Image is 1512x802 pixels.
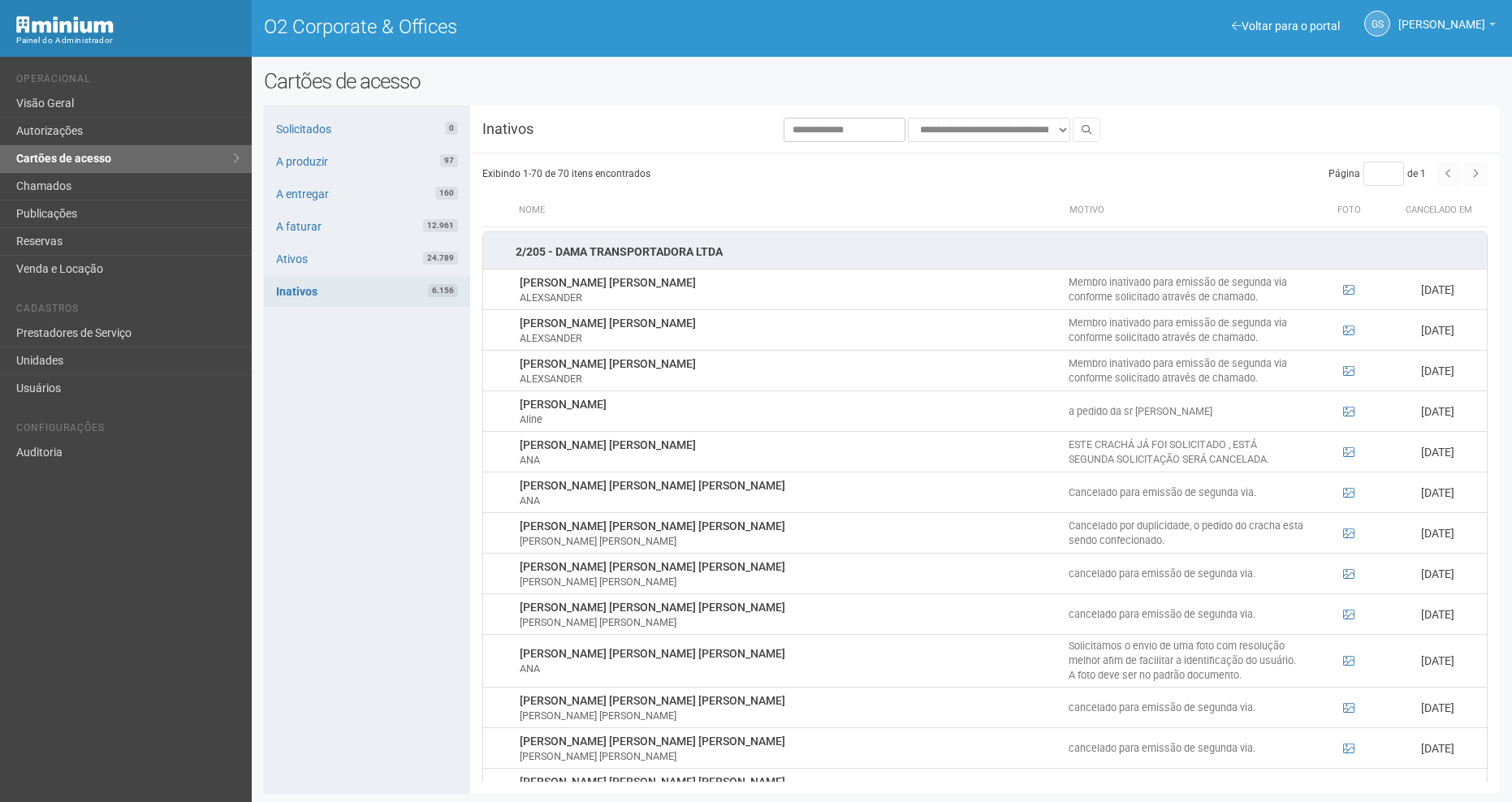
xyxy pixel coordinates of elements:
div: ALEXSANDER [520,291,1061,305]
td: Cancelado por duplicidade, o pedido do cracha esta sendo confecionado. [1065,513,1308,554]
td: Membro inativado para emissão de segunda via conforme solicitado através de chamado. [1065,351,1308,391]
span: [DATE] [1421,486,1454,499]
span: [DATE] [1421,701,1454,714]
li: Configurações [16,422,240,439]
span: [DATE] [1421,608,1454,621]
td: a pedido da sr [PERSON_NAME] [1065,391,1308,432]
a: A entregar160 [264,179,470,209]
span: [DATE] [1421,364,1454,377]
div: [PERSON_NAME] [PERSON_NAME] [520,615,1061,630]
span: 6.156 [428,284,458,297]
td: [PERSON_NAME] [PERSON_NAME] [PERSON_NAME] [516,635,1065,688]
span: [DATE] [1421,405,1454,418]
a: Ver foto [1343,405,1354,418]
td: [PERSON_NAME] [516,391,1065,432]
span: 97 [440,154,458,167]
div: [PERSON_NAME] [PERSON_NAME] [520,749,1061,764]
td: Cancelado para emissão de segunda via. [1065,472,1308,513]
a: GS [1364,11,1390,37]
td: cancelado para emissão de segunda via. [1065,728,1308,769]
div: [PERSON_NAME] [PERSON_NAME] [520,575,1061,589]
a: Ver foto [1343,701,1354,714]
td: [PERSON_NAME] [PERSON_NAME] [PERSON_NAME] [516,554,1065,594]
a: Ver foto [1343,608,1354,621]
div: ALEXSANDER [520,331,1061,346]
a: A produzir97 [264,146,470,177]
div: ANA [520,662,1061,676]
img: Minium [16,16,114,33]
a: Inativos6.156 [264,276,470,307]
a: Ativos24.789 [264,244,470,274]
a: Ver foto [1343,742,1354,755]
div: ANA [520,494,1061,508]
span: 24.789 [423,252,458,265]
span: [DATE] [1421,654,1454,667]
td: [PERSON_NAME] [PERSON_NAME] [PERSON_NAME] [516,472,1065,513]
td: [PERSON_NAME] [PERSON_NAME] [PERSON_NAME] [516,688,1065,728]
a: Ver foto [1343,364,1354,377]
a: Ver foto [1343,446,1354,459]
span: Gabriela Souza [1398,2,1485,31]
td: [PERSON_NAME] [PERSON_NAME] [516,351,1065,391]
a: Ver foto [1343,486,1354,499]
td: cancelado para emissão de segunda via. [1065,554,1308,594]
span: [DATE] [1421,567,1454,580]
td: cancelado para emissão de segunda via. [1065,594,1308,635]
div: ALEXSANDER [520,372,1061,386]
span: 160 [435,187,458,200]
a: Ver foto [1343,283,1354,296]
td: Solicitamos o envio de uma foto com resolução melhor afim de facilitar a identificação do usuário... [1065,635,1308,688]
a: Ver foto [1343,567,1354,580]
a: Voltar para o portal [1232,19,1340,32]
div: [PERSON_NAME] [PERSON_NAME] [520,709,1061,723]
td: [PERSON_NAME] [PERSON_NAME] [PERSON_NAME] [516,728,1065,769]
td: ESTE CRACHÁ JÁ FOI SOLICITADO , ESTÁ SEGUNDA SOLICITAÇÃO SERÁ CANCELADA. [1065,432,1308,472]
span: [DATE] [1421,446,1454,459]
li: Operacional [16,73,240,90]
a: Ver foto [1343,654,1354,667]
span: [DATE] [1421,527,1454,540]
td: [PERSON_NAME] [PERSON_NAME] [PERSON_NAME] [516,594,1065,635]
a: [PERSON_NAME] [1398,20,1496,33]
li: Cadastros [16,303,240,320]
td: Membro inativado para emissão de segunda via conforme solicitado através de chamado. [1065,269,1308,310]
span: Cancelado em [1406,205,1472,215]
td: Membro inativado para emissão de segunda via conforme solicitado através de chamado. [1065,310,1308,351]
td: cancelado para emissão de segunda via. [1065,688,1308,728]
span: Exibindo 1-70 de 70 itens encontrados [482,168,650,179]
span: 0 [445,122,458,135]
th: Nome [515,194,1065,226]
div: Painel do Administrador [16,33,240,48]
span: Página de 1 [1328,168,1426,179]
a: Ver foto [1343,527,1354,540]
td: [PERSON_NAME] [PERSON_NAME] [516,310,1065,351]
span: 12.961 [423,219,458,232]
span: [DATE] [1421,742,1454,755]
div: [PERSON_NAME] [PERSON_NAME] [520,534,1061,549]
td: [PERSON_NAME] [PERSON_NAME] [PERSON_NAME] [516,513,1065,554]
div: ANA [520,453,1061,468]
h3: Inativos [470,122,642,136]
a: Ver foto [1343,324,1354,337]
a: A faturar12.961 [264,211,470,242]
th: Motivo [1065,194,1309,226]
a: Solicitados0 [264,114,470,144]
div: 2/205 - DAMA TRANSPORTADORA LTDA [516,244,723,261]
th: Foto [1309,194,1390,226]
h2: Cartões de acesso [264,69,1500,93]
td: [PERSON_NAME] [PERSON_NAME] [516,432,1065,472]
div: Aline [520,412,1061,427]
span: [DATE] [1421,324,1454,337]
h1: O2 Corporate & Offices [264,16,870,37]
td: [PERSON_NAME] [PERSON_NAME] [516,269,1065,310]
span: [DATE] [1421,283,1454,296]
